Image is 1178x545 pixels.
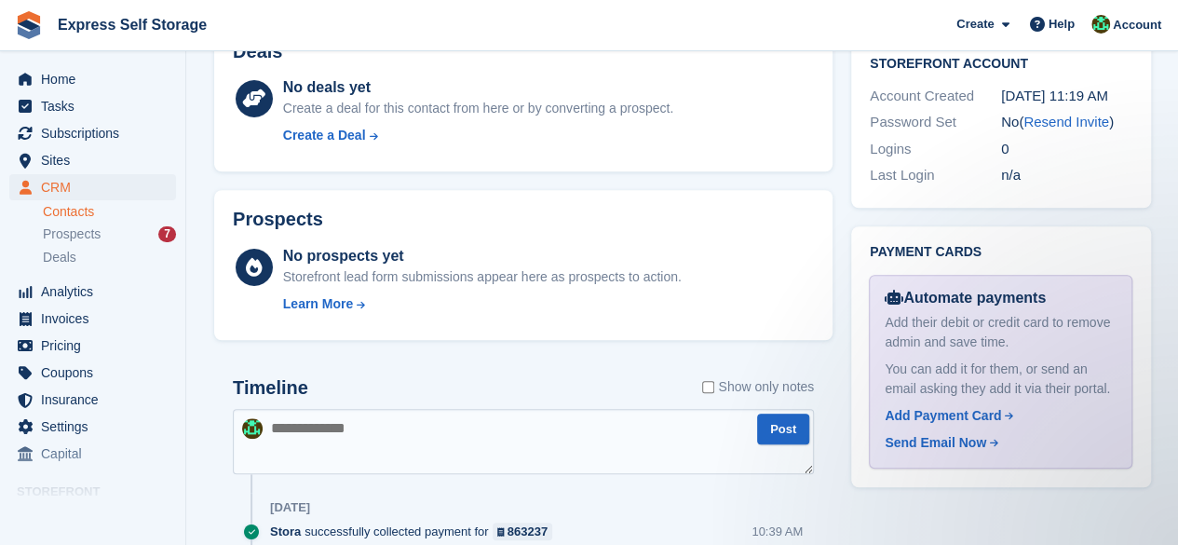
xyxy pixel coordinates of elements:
[15,11,43,39] img: stora-icon-8386f47178a22dfd0bd8f6a31ec36ba5ce8667c1dd55bd0f319d3a0aa187defe.svg
[885,433,986,453] div: Send Email Now
[41,174,153,200] span: CRM
[283,245,682,267] div: No prospects yet
[702,377,814,397] label: Show only notes
[41,120,153,146] span: Subscriptions
[41,414,153,440] span: Settings
[885,406,1109,426] a: Add Payment Card
[43,225,101,243] span: Prospects
[242,418,263,439] img: Shakiyra Davis
[1001,165,1132,186] div: n/a
[233,377,308,399] h2: Timeline
[41,441,153,467] span: Capital
[283,99,673,118] div: Create a deal for this contact from here or by converting a prospect.
[1019,114,1114,129] span: ( )
[283,267,682,287] div: Storefront lead form submissions appear here as prospects to action.
[9,414,176,440] a: menu
[9,66,176,92] a: menu
[870,86,1001,107] div: Account Created
[1091,15,1110,34] img: Shakiyra Davis
[956,15,994,34] span: Create
[9,387,176,413] a: menu
[702,377,714,397] input: Show only notes
[1001,139,1132,160] div: 0
[43,249,76,266] span: Deals
[283,76,673,99] div: No deals yet
[885,287,1117,309] div: Automate payments
[885,360,1117,399] div: You can add it for them, or send an email asking they add it via their portal.
[1001,112,1132,133] div: No
[757,414,809,444] button: Post
[885,313,1117,352] div: Add their debit or credit card to remove admin and save time.
[1001,86,1132,107] div: [DATE] 11:19 AM
[1023,114,1109,129] a: Resend Invite
[283,126,366,145] div: Create a Deal
[9,147,176,173] a: menu
[283,126,673,145] a: Create a Deal
[43,248,176,267] a: Deals
[9,93,176,119] a: menu
[41,333,153,359] span: Pricing
[41,360,153,386] span: Coupons
[9,333,176,359] a: menu
[43,203,176,221] a: Contacts
[751,523,803,540] div: 10:39 AM
[885,406,1001,426] div: Add Payment Card
[870,53,1132,72] h2: Storefront Account
[233,209,323,230] h2: Prospects
[283,294,353,314] div: Learn More
[233,41,282,62] h2: Deals
[9,120,176,146] a: menu
[41,387,153,413] span: Insurance
[270,523,301,540] span: Stora
[870,165,1001,186] div: Last Login
[1113,16,1161,34] span: Account
[41,66,153,92] span: Home
[158,226,176,242] div: 7
[9,360,176,386] a: menu
[50,9,214,40] a: Express Self Storage
[9,306,176,332] a: menu
[41,147,153,173] span: Sites
[508,523,548,540] div: 863237
[270,500,310,515] div: [DATE]
[493,523,553,540] a: 863237
[41,306,153,332] span: Invoices
[43,225,176,244] a: Prospects 7
[1049,15,1075,34] span: Help
[9,441,176,467] a: menu
[41,279,153,305] span: Analytics
[9,279,176,305] a: menu
[41,93,153,119] span: Tasks
[870,139,1001,160] div: Logins
[17,483,185,501] span: Storefront
[270,523,562,540] div: successfully collected payment for
[870,112,1001,133] div: Password Set
[283,294,682,314] a: Learn More
[870,245,1132,260] h2: Payment cards
[9,174,176,200] a: menu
